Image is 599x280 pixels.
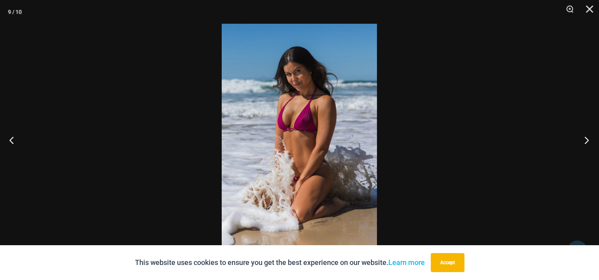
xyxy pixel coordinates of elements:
a: Learn more [388,258,425,267]
button: Next [569,120,599,160]
div: 9 / 10 [8,6,22,18]
button: Accept [431,253,464,272]
p: This website uses cookies to ensure you get the best experience on our website. [135,257,425,269]
img: Tight Rope Pink 319 Top 4212 Micro 09 [222,24,377,256]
